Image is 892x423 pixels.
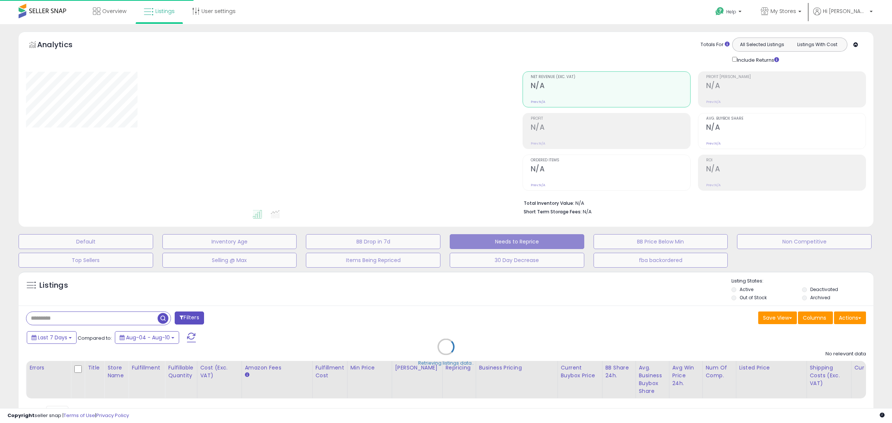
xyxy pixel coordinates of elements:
[823,7,867,15] span: Hi [PERSON_NAME]
[162,253,297,268] button: Selling @ Max
[531,158,690,162] span: Ordered Items
[734,40,790,49] button: All Selected Listings
[789,40,845,49] button: Listings With Cost
[531,183,545,187] small: Prev: N/A
[706,141,721,146] small: Prev: N/A
[727,55,788,64] div: Include Returns
[531,100,545,104] small: Prev: N/A
[306,253,440,268] button: Items Being Repriced
[706,183,721,187] small: Prev: N/A
[37,39,87,52] h5: Analytics
[531,141,545,146] small: Prev: N/A
[162,234,297,249] button: Inventory Age
[531,81,690,91] h2: N/A
[706,165,866,175] h2: N/A
[102,7,126,15] span: Overview
[531,123,690,133] h2: N/A
[306,234,440,249] button: BB Drop in 7d
[7,412,35,419] strong: Copyright
[583,208,592,215] span: N/A
[706,123,866,133] h2: N/A
[155,7,175,15] span: Listings
[450,253,584,268] button: 30 Day Decrease
[701,41,730,48] div: Totals For
[19,253,153,268] button: Top Sellers
[524,198,860,207] li: N/A
[770,7,796,15] span: My Stores
[706,117,866,121] span: Avg. Buybox Share
[594,253,728,268] button: fba backordered
[715,7,724,16] i: Get Help
[7,412,129,419] div: seller snap | |
[706,75,866,79] span: Profit [PERSON_NAME]
[531,117,690,121] span: Profit
[524,209,582,215] b: Short Term Storage Fees:
[706,81,866,91] h2: N/A
[726,9,736,15] span: Help
[531,165,690,175] h2: N/A
[19,234,153,249] button: Default
[524,200,574,206] b: Total Inventory Value:
[710,1,749,24] a: Help
[418,360,474,367] div: Retrieving listings data..
[531,75,690,79] span: Net Revenue (Exc. VAT)
[706,100,721,104] small: Prev: N/A
[737,234,872,249] button: Non Competitive
[813,7,873,24] a: Hi [PERSON_NAME]
[450,234,584,249] button: Needs to Reprice
[594,234,728,249] button: BB Price Below Min
[706,158,866,162] span: ROI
